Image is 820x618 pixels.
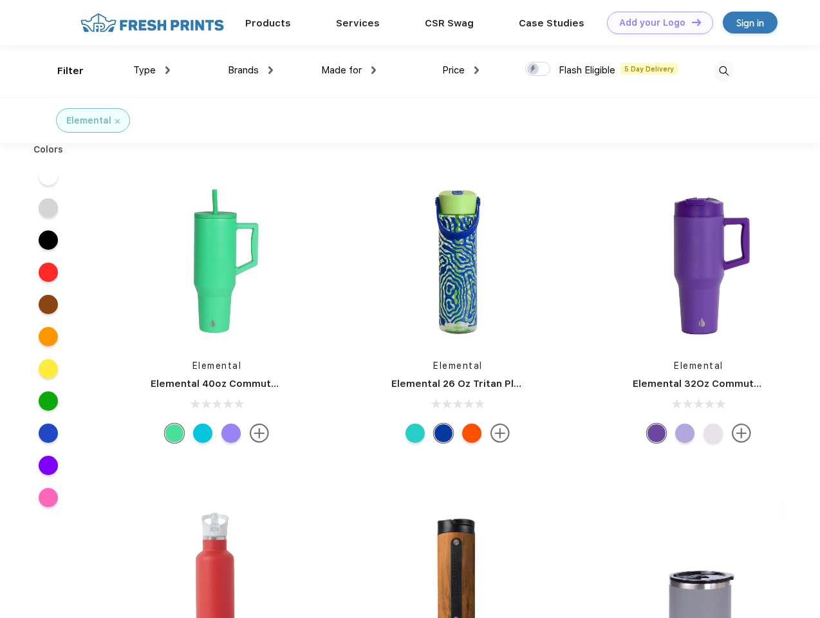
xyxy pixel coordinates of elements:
img: desktop_search.svg [713,61,734,82]
a: CSR Swag [425,17,474,29]
a: Elemental [674,360,723,371]
a: Elemental 26 Oz Tritan Plastic Water Bottle [391,378,604,389]
img: more.svg [250,424,269,443]
div: Robin's Egg [405,424,425,443]
a: Elemental [433,360,483,371]
img: dropdown.png [165,66,170,74]
div: Colors [24,143,73,156]
div: Orange [462,424,481,443]
span: Type [133,64,156,76]
div: Purple [647,424,666,443]
a: Sign in [723,12,778,33]
div: Iridescent [221,424,241,443]
img: dropdown.png [371,66,376,74]
img: dropdown.png [268,66,273,74]
a: Elemental 32Oz Commuter Tumbler [633,378,808,389]
div: Add your Logo [619,17,685,28]
div: Elemental [66,114,111,127]
img: func=resize&h=266 [131,175,303,346]
a: Elemental [192,360,242,371]
div: Aqua Waves [434,424,453,443]
img: filter_cancel.svg [115,119,120,124]
a: Elemental 40oz Commuter Tumbler [151,378,325,389]
a: Products [245,17,291,29]
div: Lilac Tie Dye [675,424,694,443]
div: Blue lagoon [193,424,212,443]
span: 5 Day Delivery [620,63,678,75]
span: Price [442,64,465,76]
img: more.svg [732,424,751,443]
a: Services [336,17,380,29]
img: DT [692,19,701,26]
span: Made for [321,64,362,76]
img: dropdown.png [474,66,479,74]
div: Filter [57,64,84,79]
img: more.svg [490,424,510,443]
div: Sign in [736,15,764,30]
img: func=resize&h=266 [613,175,785,346]
div: Green [165,424,184,443]
img: fo%20logo%202.webp [77,12,228,34]
span: Flash Eligible [559,64,615,76]
img: func=resize&h=266 [372,175,543,346]
div: Matte White [704,424,723,443]
span: Brands [228,64,259,76]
